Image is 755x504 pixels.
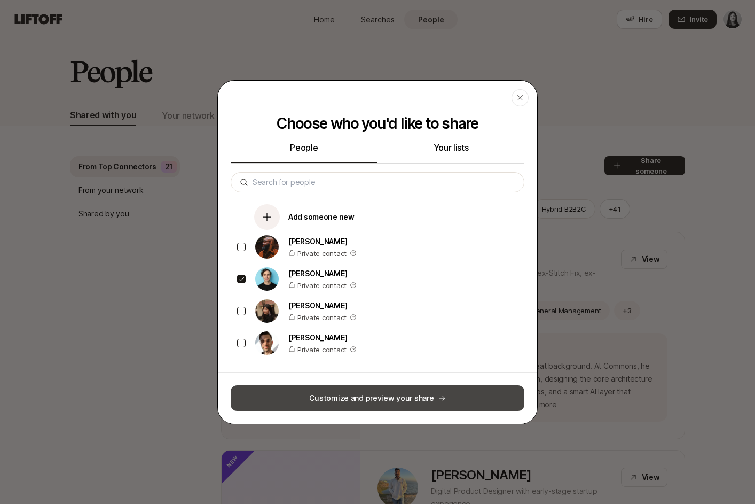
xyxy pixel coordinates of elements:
img: 7bb8576e_a141_47ec_97a0_a6bf988c5c99.jpg [255,299,279,323]
p: Private contact [288,248,357,259]
p: Private contact [288,312,357,323]
p: [PERSON_NAME] [288,267,357,280]
button: Your lists [377,141,524,163]
input: Search for people [253,176,515,189]
p: Private contact [288,344,357,355]
img: 399dd1d3_f0bd_4aa3_9515_9e021bdc0dc6.jpg [255,331,279,355]
p: Add someone new [288,211,355,223]
button: People [231,141,377,163]
button: Customize and preview your share [231,385,524,411]
p: [PERSON_NAME] [288,235,357,248]
p: Choose who you'd like to share [231,115,524,132]
p: Private contact [288,280,357,291]
p: [PERSON_NAME] [288,331,357,344]
img: e8bc5d3e_179f_4dcf_a9fd_880fe2c1c5af.jpg [255,267,279,291]
img: de39b3ea_06c7_4297_bf25_663541e41bbd.jpg [255,235,279,259]
p: [PERSON_NAME] [288,299,357,312]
